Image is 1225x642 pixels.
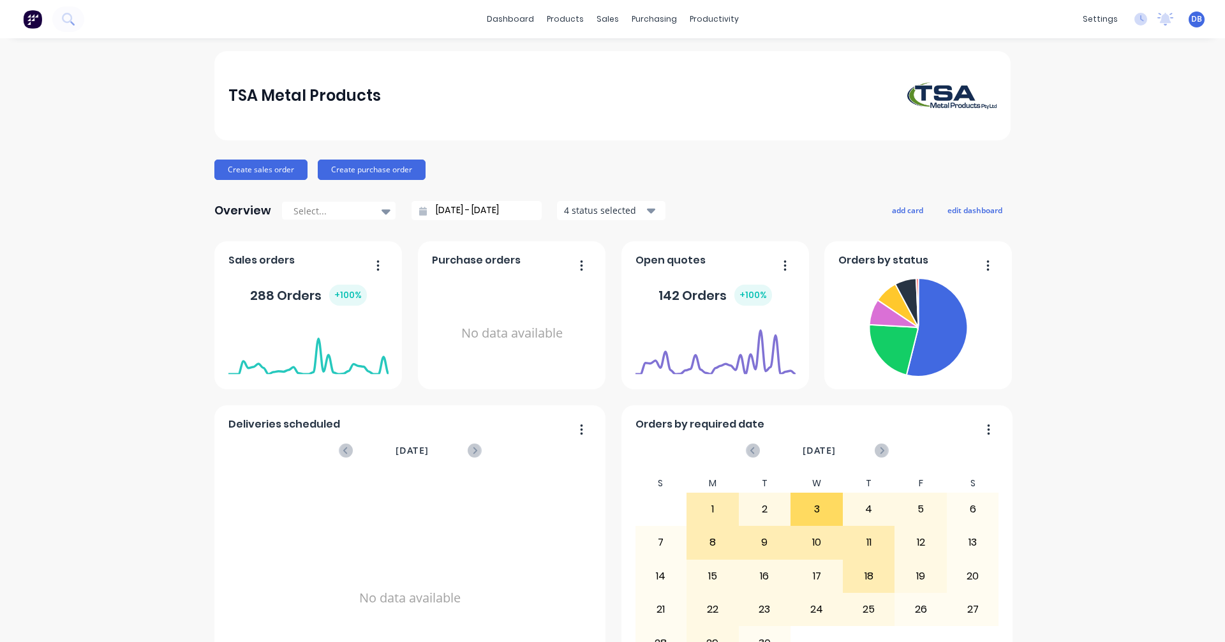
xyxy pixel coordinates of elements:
div: 12 [895,526,946,558]
div: 11 [843,526,895,558]
div: 142 Orders [658,285,772,306]
div: F [895,474,947,493]
span: Sales orders [228,253,295,268]
div: 23 [739,593,791,625]
div: 9 [739,526,791,558]
span: Orders by status [838,253,928,268]
span: [DATE] [803,444,836,458]
div: S [947,474,999,493]
div: sales [590,10,625,29]
div: S [635,474,687,493]
div: 18 [843,560,895,592]
div: T [739,474,791,493]
div: 5 [895,493,946,525]
div: 15 [687,560,738,592]
div: settings [1076,10,1124,29]
div: + 100 % [734,285,772,306]
div: 14 [635,560,687,592]
img: TSA Metal Products [907,82,997,109]
div: T [843,474,895,493]
button: Create purchase order [318,160,426,180]
div: M [687,474,739,493]
span: [DATE] [396,444,429,458]
div: 6 [947,493,999,525]
button: edit dashboard [939,202,1011,218]
span: Purchase orders [432,253,521,268]
div: 4 status selected [564,204,644,217]
div: 8 [687,526,738,558]
div: 288 Orders [250,285,367,306]
img: Factory [23,10,42,29]
div: 26 [895,593,946,625]
div: 3 [791,493,842,525]
div: 4 [843,493,895,525]
div: 21 [635,593,687,625]
div: W [791,474,843,493]
button: add card [884,202,932,218]
span: Orders by required date [635,417,764,432]
div: purchasing [625,10,683,29]
div: 24 [791,593,842,625]
div: 17 [791,560,842,592]
div: 1 [687,493,738,525]
div: 10 [791,526,842,558]
div: 16 [739,560,791,592]
div: 22 [687,593,738,625]
div: 25 [843,593,895,625]
div: + 100 % [329,285,367,306]
div: 20 [947,560,999,592]
div: 27 [947,593,999,625]
div: productivity [683,10,745,29]
div: No data available [432,273,592,394]
div: Overview [214,198,271,223]
button: Create sales order [214,160,308,180]
a: dashboard [480,10,540,29]
span: DB [1191,13,1202,25]
div: TSA Metal Products [228,83,381,108]
div: 2 [739,493,791,525]
div: 13 [947,526,999,558]
div: products [540,10,590,29]
div: 7 [635,526,687,558]
div: 19 [895,560,946,592]
span: Open quotes [635,253,706,268]
button: 4 status selected [557,201,665,220]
